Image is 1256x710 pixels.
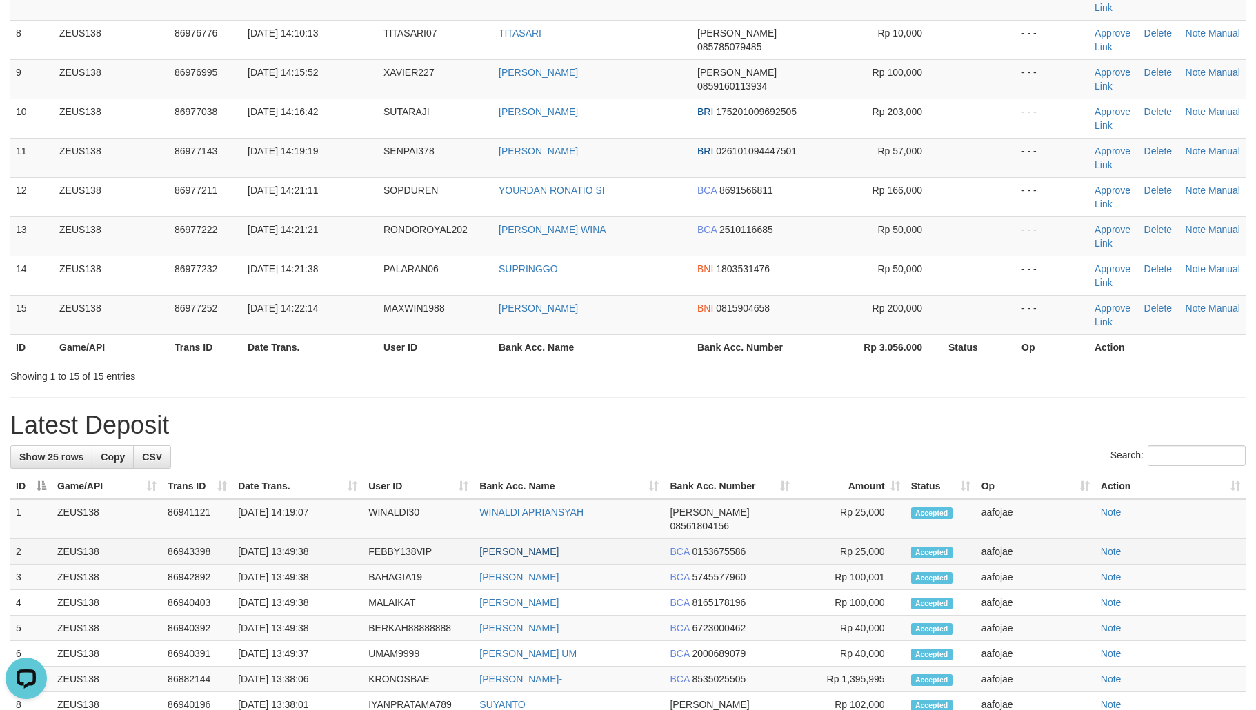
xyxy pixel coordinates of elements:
[10,59,54,99] td: 9
[1186,67,1206,78] a: Note
[1101,648,1122,659] a: Note
[54,334,169,360] th: Game/API
[10,216,54,256] td: 13
[6,6,47,47] button: Open LiveChat chat widget
[383,185,438,196] span: SOPDUREN
[175,263,217,274] span: 86977232
[169,334,242,360] th: Trans ID
[911,623,953,635] span: Accepted
[363,616,474,641] td: BERKAH88888888
[242,334,378,360] th: Date Trans.
[911,507,953,519] span: Accepted
[795,474,906,499] th: Amount: activate to sort column ascending
[1095,303,1130,314] a: Approve
[10,256,54,295] td: 14
[719,224,773,235] span: Copy 2510116685 to clipboard
[1016,138,1089,177] td: - - -
[670,673,689,684] span: BCA
[976,641,1095,667] td: aafojae
[54,99,169,138] td: ZEUS138
[54,295,169,334] td: ZEUS138
[1186,106,1206,117] a: Note
[976,565,1095,590] td: aafojae
[383,28,437,39] span: TITASARI07
[873,67,922,78] span: Rp 100,000
[499,185,605,196] a: YOURDAN RONATIO SI
[1186,224,1206,235] a: Note
[976,616,1095,641] td: aafojae
[1186,185,1206,196] a: Note
[1110,445,1246,466] label: Search:
[248,28,318,39] span: [DATE] 14:10:13
[1095,145,1240,170] a: Manual Link
[697,106,713,117] span: BRI
[670,546,689,557] span: BCA
[383,67,435,78] span: XAVIER227
[716,263,770,274] span: Copy 1803531476 to clipboard
[976,539,1095,565] td: aafojae
[1144,67,1172,78] a: Delete
[363,667,474,692] td: KRONOSBAE
[54,177,169,216] td: ZEUS138
[162,474,232,499] th: Trans ID: activate to sort column ascending
[976,474,1095,499] th: Op: activate to sort column ascending
[10,499,52,539] td: 1
[479,648,577,659] a: [PERSON_NAME] UM
[232,565,363,590] td: [DATE] 13:49:38
[1095,106,1130,117] a: Approve
[795,641,906,667] td: Rp 40,000
[1095,224,1240,249] a: Manual Link
[877,263,922,274] span: Rp 50,000
[1016,334,1089,360] th: Op
[248,145,318,156] span: [DATE] 14:19:19
[52,565,162,590] td: ZEUS138
[1016,177,1089,216] td: - - -
[175,303,217,314] span: 86977252
[716,106,797,117] span: Copy 175201009692505 to clipboard
[133,445,171,469] a: CSV
[1144,106,1172,117] a: Delete
[10,364,513,383] div: Showing 1 to 15 of 15 entries
[1144,28,1172,39] a: Delete
[162,590,232,616] td: 86940403
[479,673,562,684] a: [PERSON_NAME]-
[670,648,689,659] span: BCA
[1016,20,1089,59] td: - - -
[877,224,922,235] span: Rp 50,000
[363,641,474,667] td: UMAM9999
[1095,303,1240,327] a: Manual Link
[232,641,363,667] td: [DATE] 13:49:37
[162,616,232,641] td: 86940392
[1186,145,1206,156] a: Note
[175,145,217,156] span: 86977143
[10,641,52,667] td: 6
[1144,303,1172,314] a: Delete
[670,507,749,518] span: [PERSON_NAME]
[1016,99,1089,138] td: - - -
[697,41,761,52] span: Copy 085785079485 to clipboard
[1144,263,1172,274] a: Delete
[10,295,54,334] td: 15
[911,674,953,686] span: Accepted
[474,474,664,499] th: Bank Acc. Name: activate to sort column ascending
[52,667,162,692] td: ZEUS138
[175,67,217,78] span: 86976995
[52,539,162,565] td: ZEUS138
[499,145,578,156] a: [PERSON_NAME]
[877,28,922,39] span: Rp 10,000
[911,598,953,609] span: Accepted
[383,263,439,274] span: PALARAN06
[232,590,363,616] td: [DATE] 13:49:38
[1095,185,1130,196] a: Approve
[1095,263,1130,274] a: Approve
[175,106,217,117] span: 86977038
[906,474,976,499] th: Status: activate to sort column ascending
[692,597,746,608] span: Copy 8165178196 to clipboard
[142,452,162,463] span: CSV
[670,699,749,710] span: [PERSON_NAME]
[479,507,584,518] a: WINALDI APRIANSYAH
[54,216,169,256] td: ZEUS138
[175,224,217,235] span: 86977222
[54,138,169,177] td: ZEUS138
[1095,185,1240,210] a: Manual Link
